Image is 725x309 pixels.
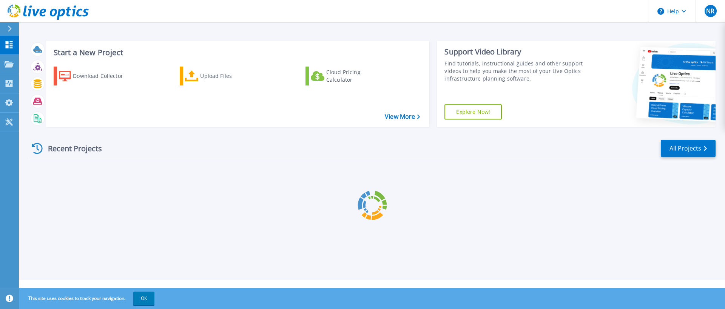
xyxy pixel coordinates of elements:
div: Cloud Pricing Calculator [326,68,387,84]
a: All Projects [661,140,716,157]
span: This site uses cookies to track your navigation. [21,292,154,305]
div: Download Collector [73,68,133,84]
a: Explore Now! [444,104,502,120]
h3: Start a New Project [54,48,420,57]
span: NR [706,8,714,14]
div: Recent Projects [29,139,112,158]
a: Cloud Pricing Calculator [305,67,390,85]
a: Download Collector [54,67,138,85]
div: Find tutorials, instructional guides and other support videos to help you make the most of your L... [444,60,586,82]
div: Upload Files [200,68,261,84]
a: Upload Files [180,67,264,85]
button: OK [133,292,154,305]
a: View More [385,113,420,120]
div: Support Video Library [444,47,586,57]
